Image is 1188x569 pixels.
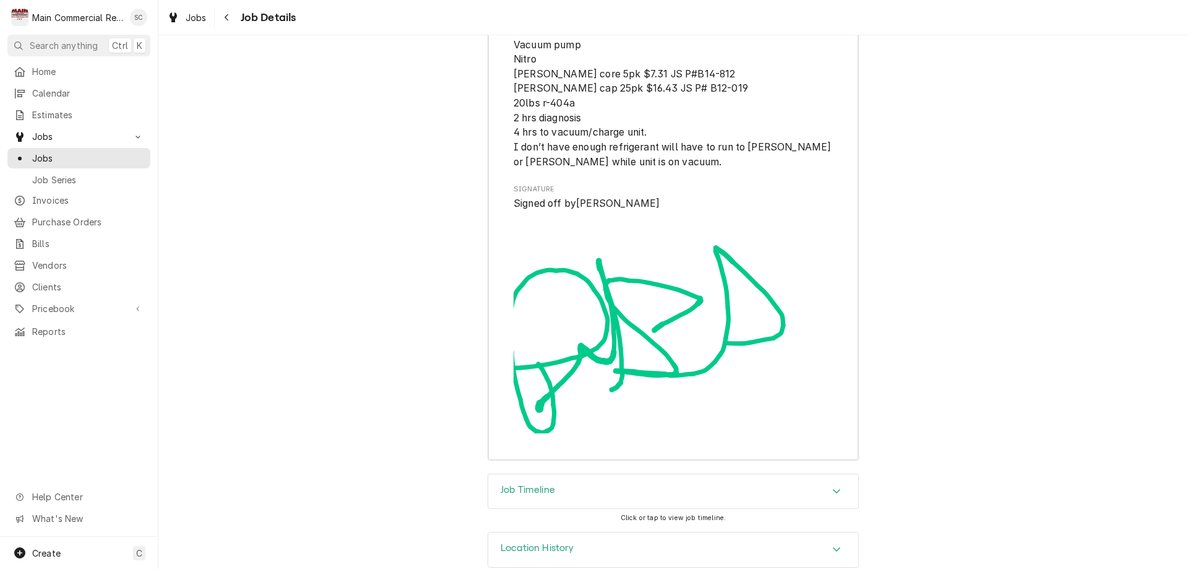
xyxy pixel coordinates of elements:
span: Signed Off By [514,196,833,211]
a: Bills [7,233,150,254]
div: Signator [514,185,833,433]
span: What's New [32,512,143,525]
a: Calendar [7,83,150,103]
a: Go to Pricebook [7,298,150,319]
a: Job Series [7,170,150,190]
div: Main Commercial Refrigeration Service [32,11,123,24]
span: Job Series [32,173,144,186]
div: Accordion Header [488,532,858,567]
a: Go to Jobs [7,126,150,147]
button: Search anythingCtrlK [7,35,150,56]
span: Vendors [32,259,144,272]
div: Job Timeline [488,474,859,510]
a: Jobs [162,7,212,28]
div: Location History [488,532,859,568]
span: Job Details [237,9,296,26]
span: Purchase Orders [32,215,144,228]
a: Estimates [7,105,150,125]
a: Home [7,61,150,82]
span: Invoices [32,194,144,207]
a: Vendors [7,255,150,276]
span: Estimates [32,108,144,121]
button: Navigate back [217,7,237,27]
span: Jobs [32,152,144,165]
a: Go to Help Center [7,487,150,507]
div: Accordion Header [488,474,858,509]
span: Create [32,548,61,558]
span: Reports [32,325,144,338]
div: SC [130,9,147,26]
a: Reports [7,321,150,342]
span: Help Center [32,490,143,503]
a: Clients [7,277,150,297]
a: Go to What's New [7,508,150,529]
span: Home [32,65,144,78]
h3: Job Timeline [501,484,555,496]
button: Accordion Details Expand Trigger [488,532,858,567]
span: Clients [32,280,144,293]
span: Calendar [32,87,144,100]
h3: Location History [501,542,574,554]
span: Ctrl [112,39,128,52]
span: Search anything [30,39,98,52]
span: Signature [514,185,833,194]
div: Main Commercial Refrigeration Service's Avatar [11,9,28,26]
span: Bills [32,237,144,250]
span: Jobs [186,11,207,24]
div: M [11,9,28,26]
span: Pricebook [32,302,126,315]
img: Signature [514,211,833,433]
span: C [136,547,142,560]
span: Click or tap to view job timeline. [621,514,726,522]
div: Scott Costello's Avatar [130,9,147,26]
button: Accordion Details Expand Trigger [488,474,858,509]
span: K [137,39,142,52]
span: Jobs [32,130,126,143]
a: Purchase Orders [7,212,150,232]
a: Jobs [7,148,150,168]
a: Invoices [7,190,150,211]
